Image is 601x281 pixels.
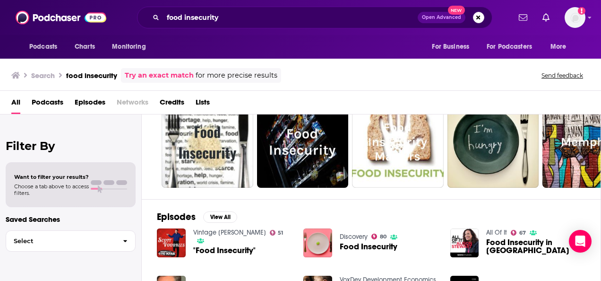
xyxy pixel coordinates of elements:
a: Food Insecurity [340,243,397,251]
a: 67 [511,230,526,236]
h2: Filter By [6,139,136,153]
div: Open Intercom Messenger [569,230,592,253]
span: More [550,40,567,53]
span: Want to filter your results? [14,174,89,180]
a: Episodes [75,95,105,114]
button: View All [203,211,237,223]
img: Food Insecurity in NYC [450,228,479,257]
button: open menu [105,38,158,56]
span: For Business [432,40,469,53]
a: 3 [162,96,253,188]
span: Food Insecurity in [GEOGRAPHIC_DATA] [486,238,585,255]
a: 51 [270,230,283,236]
a: 80 [371,234,386,239]
a: Food Insecurity in NYC [486,238,585,255]
button: Select [6,230,136,252]
h3: Search [31,71,55,80]
a: Lists [196,95,210,114]
span: Networks [117,95,148,114]
span: Choose a tab above to access filters. [14,183,89,196]
button: Send feedback [539,71,586,79]
img: "Food Insecurity" [157,228,186,257]
a: Podcasts [32,95,63,114]
span: 80 [380,235,386,239]
img: User Profile [565,7,585,28]
span: Open Advanced [422,15,461,20]
span: 67 [519,231,526,235]
button: Open AdvancedNew [418,12,465,23]
span: for more precise results [196,70,277,81]
button: open menu [544,38,578,56]
a: 1 [447,96,539,188]
a: Show notifications dropdown [515,9,531,26]
button: Show profile menu [565,7,585,28]
span: 51 [278,231,283,235]
span: New [448,6,465,15]
span: Charts [75,40,95,53]
button: open menu [481,38,546,56]
span: Podcasts [29,40,57,53]
img: Podchaser - Follow, Share and Rate Podcasts [16,9,106,26]
span: Logged in as jschoen2000 [565,7,585,28]
h2: Episodes [157,211,196,223]
h3: food insecurity [66,71,117,80]
img: Food Insecurity [303,228,332,257]
a: Credits [160,95,184,114]
span: Select [6,238,115,244]
span: For Podcasters [487,40,532,53]
a: "Food Insecurity" [193,246,256,255]
button: open menu [425,38,481,56]
a: All Of It [486,228,507,237]
svg: Add a profile image [578,7,585,15]
div: Search podcasts, credits, & more... [137,7,492,28]
input: Search podcasts, credits, & more... [163,10,418,25]
button: open menu [23,38,69,56]
a: Show notifications dropdown [539,9,553,26]
a: Charts [69,38,101,56]
span: Monitoring [112,40,146,53]
a: EpisodesView All [157,211,237,223]
a: Discovery [340,233,368,241]
a: All [11,95,20,114]
a: Try an exact match [125,70,194,81]
p: Saved Searches [6,215,136,224]
a: Vintage Voorhees [193,228,266,237]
